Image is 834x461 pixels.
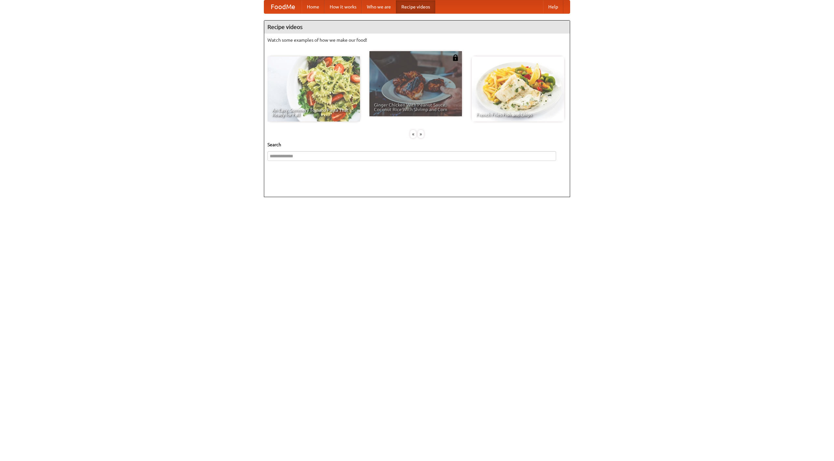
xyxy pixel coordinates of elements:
[396,0,435,13] a: Recipe videos
[362,0,396,13] a: Who we are
[324,0,362,13] a: How it works
[543,0,563,13] a: Help
[476,112,560,117] span: French Fries Fish and Chips
[452,54,459,61] img: 483408.png
[264,21,570,34] h4: Recipe videos
[267,141,567,148] h5: Search
[410,130,416,138] div: «
[267,37,567,43] p: Watch some examples of how we make our food!
[264,0,302,13] a: FoodMe
[267,56,360,122] a: An Easy, Summery Tomato Pasta That's Ready for Fall
[472,56,564,122] a: French Fries Fish and Chips
[302,0,324,13] a: Home
[418,130,424,138] div: »
[272,108,355,117] span: An Easy, Summery Tomato Pasta That's Ready for Fall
